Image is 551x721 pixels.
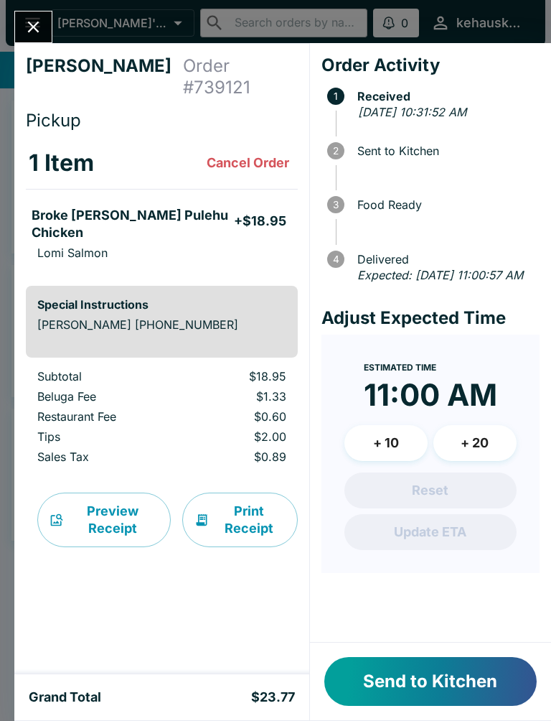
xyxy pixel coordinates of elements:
[37,246,108,260] p: Lomi Salmon
[192,450,286,464] p: $0.89
[32,207,234,241] h5: Broke [PERSON_NAME] Pulehu Chicken
[321,307,540,329] h4: Adjust Expected Time
[37,369,169,383] p: Subtotal
[333,199,339,210] text: 3
[234,213,286,230] h5: + $18.95
[26,55,183,98] h4: [PERSON_NAME]
[332,253,339,265] text: 4
[182,493,298,547] button: Print Receipt
[201,149,295,177] button: Cancel Order
[433,425,517,461] button: + 20
[251,689,295,706] h5: $23.77
[15,11,52,42] button: Close
[357,268,523,282] em: Expected: [DATE] 11:00:57 AM
[350,144,540,157] span: Sent to Kitchen
[350,253,540,266] span: Delivered
[334,90,338,102] text: 1
[37,429,169,444] p: Tips
[29,149,94,177] h3: 1 Item
[37,317,286,332] p: [PERSON_NAME] [PHONE_NUMBER]
[324,657,537,706] button: Send to Kitchen
[350,90,540,103] span: Received
[37,450,169,464] p: Sales Tax
[192,389,286,404] p: $1.33
[26,137,298,274] table: orders table
[333,145,339,157] text: 2
[183,55,298,98] h4: Order # 739121
[358,105,466,119] em: [DATE] 10:31:52 AM
[321,55,540,76] h4: Order Activity
[26,369,298,470] table: orders table
[26,110,81,131] span: Pickup
[364,376,497,414] time: 11:00 AM
[364,362,436,373] span: Estimated Time
[37,297,286,312] h6: Special Instructions
[29,689,101,706] h5: Grand Total
[192,369,286,383] p: $18.95
[344,425,428,461] button: + 10
[192,429,286,444] p: $2.00
[37,493,171,547] button: Preview Receipt
[192,409,286,424] p: $0.60
[350,198,540,211] span: Food Ready
[37,389,169,404] p: Beluga Fee
[37,409,169,424] p: Restaurant Fee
